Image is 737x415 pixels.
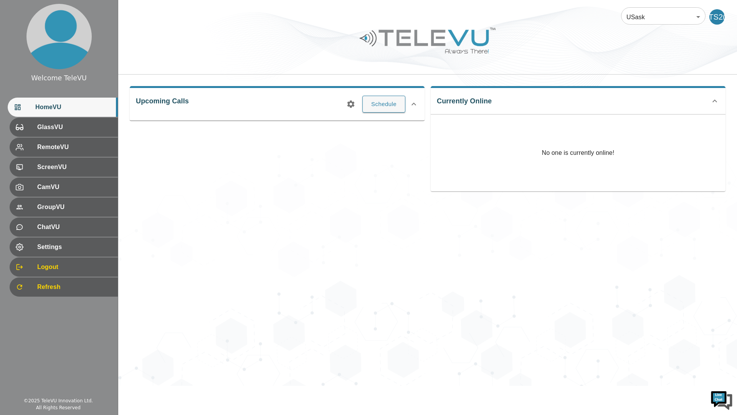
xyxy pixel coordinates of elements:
[8,98,118,117] div: HomeVU
[10,277,118,297] div: Refresh
[10,217,118,237] div: ChatVU
[542,115,614,191] p: No one is currently online!
[37,183,112,192] span: CamVU
[10,198,118,217] div: GroupVU
[23,397,93,404] div: © 2025 TeleVU Innovation Ltd.
[362,96,405,113] button: Schedule
[37,242,112,252] span: Settings
[31,73,87,83] div: Welcome TeleVU
[37,203,112,212] span: GroupVU
[37,143,112,152] span: RemoteVU
[10,237,118,257] div: Settings
[35,103,112,112] span: HomeVU
[37,222,112,232] span: ChatVU
[37,163,112,172] span: ScreenVU
[10,158,118,177] div: ScreenVU
[10,138,118,157] div: RemoteVU
[37,282,112,292] span: Refresh
[709,9,725,25] div: TS2(
[10,178,118,197] div: CamVU
[710,388,733,411] img: Chat Widget
[36,404,81,411] div: All Rights Reserved
[37,262,112,272] span: Logout
[10,118,118,137] div: GlassVU
[621,6,706,28] div: USask
[37,123,112,132] span: GlassVU
[10,257,118,277] div: Logout
[359,25,497,56] img: Logo
[26,4,92,69] img: profile.png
